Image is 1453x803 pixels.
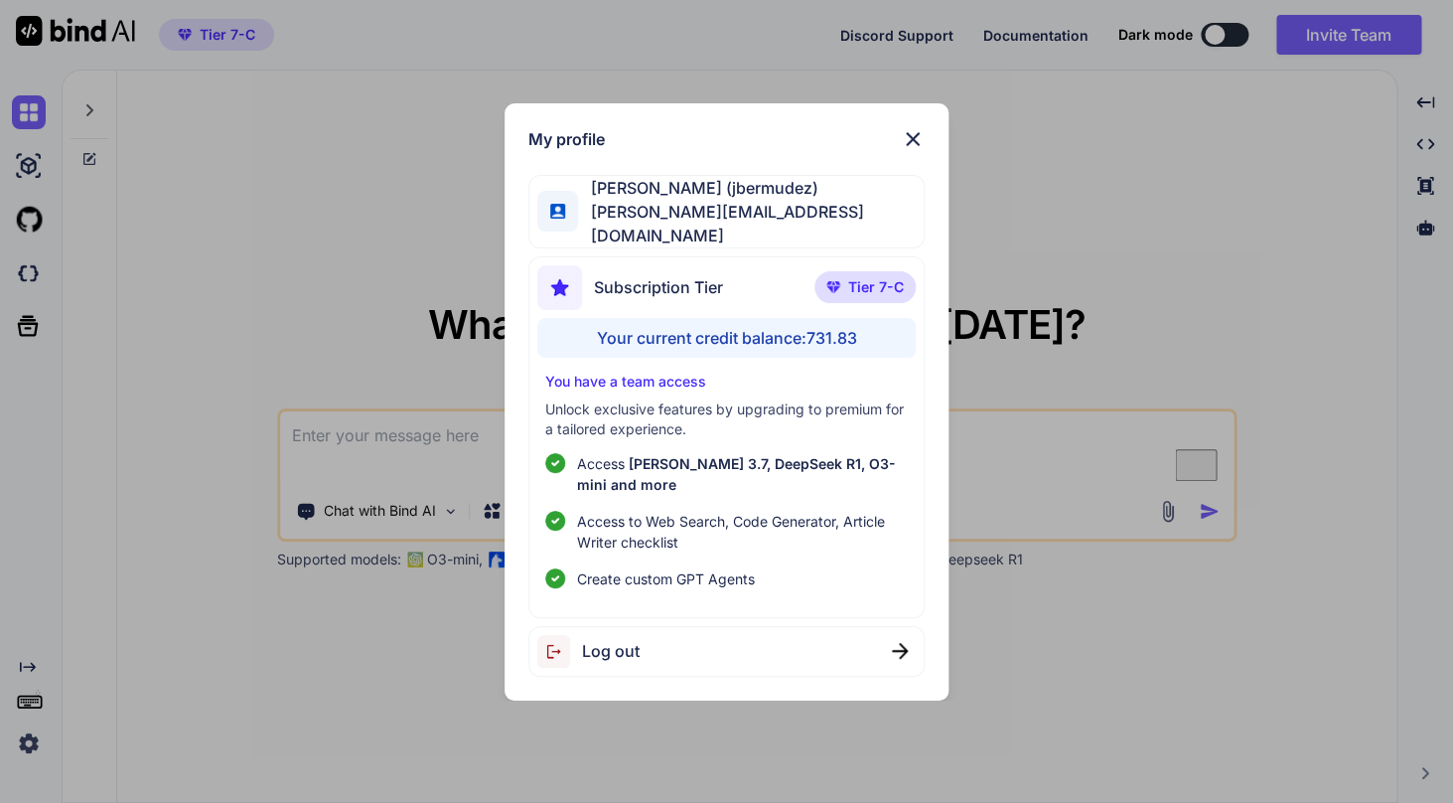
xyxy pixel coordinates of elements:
[545,511,565,531] img: checklist
[594,275,723,299] span: Subscription Tier
[577,511,908,553] span: Access to Web Search, Code Generator, Article Writer checklist
[528,127,605,151] h1: My profile
[892,643,908,659] img: close
[545,372,908,392] p: You have a team access
[577,568,755,589] span: Create custom GPT Agents
[545,400,908,439] p: Unlock exclusive features by upgrading to premium for a tailored experience.
[550,204,565,219] img: profile
[826,281,840,293] img: premium
[578,200,924,247] span: [PERSON_NAME][EMAIL_ADDRESS][DOMAIN_NAME]
[537,265,582,310] img: subscription
[537,318,916,358] div: Your current credit balance: 731.83
[537,635,582,668] img: logout
[848,277,904,297] span: Tier 7-C
[577,455,896,493] span: [PERSON_NAME] 3.7, DeepSeek R1, O3-mini and more
[577,453,908,495] p: Access
[545,568,565,588] img: checklist
[582,639,640,663] span: Log out
[545,453,565,473] img: checklist
[901,127,925,151] img: close
[578,176,924,200] span: [PERSON_NAME] (jbermudez)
